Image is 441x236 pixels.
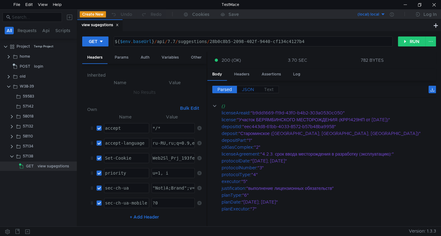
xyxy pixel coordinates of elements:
[82,52,108,64] div: Headers
[221,103,427,109] div: {}
[242,87,254,92] span: JSON
[20,62,30,71] span: POST
[207,69,227,81] div: Body
[222,137,246,144] div: depositPart
[242,199,428,205] div: "[DATE]; [DATE]"
[34,42,53,51] div: Temp Project
[87,71,202,79] h6: Inherited
[222,151,436,157] div: :
[20,82,34,91] div: W38-39
[222,205,436,212] div: :
[288,69,305,80] div: Log
[251,109,428,116] div: "b9dd1669-f19d-43f0-b4b2-303a0530c050"
[106,10,137,19] button: Undo
[12,14,58,21] input: Search...
[133,89,156,95] nz-embed-empty: No Results
[34,62,43,71] div: login
[222,116,236,123] div: license
[127,213,162,221] button: + Add Header
[80,11,106,17] button: Create New
[258,164,428,171] div: "3"
[136,52,154,63] div: Auth
[23,112,33,121] div: 58018
[251,171,428,178] div: "4"
[222,171,436,178] div: :
[257,69,286,80] div: Assertions
[38,161,69,171] div: view sugegstions
[222,109,249,116] div: licenseAreaId
[361,57,384,63] div: 782 BYTES
[222,178,436,185] div: :
[23,92,34,101] div: 59583
[246,185,428,192] div: "выполнение лицензионных обязательств"
[222,57,241,64] span: 200 (OK)
[23,102,33,111] div: 57142
[87,106,178,113] h6: Own
[242,123,428,130] div: "eec443d8-61bb-4033-8572-b57b48ba9958"
[222,157,436,164] div: :
[241,178,428,185] div: "5"
[342,9,385,19] button: (local) local
[228,12,239,17] div: Save
[222,199,436,205] div: :
[423,11,437,18] div: Log In
[157,52,184,63] div: Variables
[222,164,436,171] div: :
[250,205,428,212] div: "7"
[251,157,428,164] div: "[DATE]; [DATE]"
[20,72,26,81] div: old
[222,171,250,178] div: protocolType
[5,27,14,34] button: All
[218,87,232,92] span: Parsed
[264,87,273,92] span: Text
[398,36,426,46] button: RUN
[23,152,33,161] div: 57138
[238,130,428,137] div: "Староминское ([GEOGRAPHIC_DATA]; [GEOGRAPHIC_DATA]; [GEOGRAPHIC_DATA])"
[89,38,98,45] div: GET
[222,130,436,137] div: :
[222,192,241,199] div: planType
[222,205,249,212] div: planExecutor
[92,79,148,86] th: Name
[192,11,209,18] div: Cookies
[53,27,72,34] button: Scripts
[222,144,253,151] div: oilGasComplex
[222,164,256,171] div: protocolNumber
[222,199,240,205] div: planDate
[222,123,241,130] div: depositId
[358,12,379,17] div: (local) local
[222,130,237,137] div: deposit
[121,11,132,18] div: Undo
[20,52,30,61] div: home
[23,132,33,141] div: 58110
[222,137,436,144] div: :
[178,104,202,112] button: Bulk Edit
[151,11,162,18] div: Redo
[229,69,254,80] div: Headers
[40,27,52,34] button: Api
[222,109,436,116] div: :
[82,22,119,28] div: view sugegstions
[110,52,133,63] div: Params
[260,151,428,157] div: "4.2.3. срок ввода месторождения в разработку (эксплуатацию):"
[247,137,428,144] div: "1"
[23,122,33,131] div: 57132
[186,52,207,63] div: Other
[254,144,428,151] div: "2"
[288,57,307,63] div: 3.70 SEC
[222,116,436,123] div: :
[23,142,33,151] div: 57134
[82,36,108,46] button: GET
[149,113,195,121] th: Value
[137,10,166,19] button: Redo
[237,116,428,123] div: "Участок БЕРЯМБИНСКОГО МЕСТОРОЖДЕНИЯ (КРР1429НП от [DATE])"
[242,192,428,199] div: "6"
[222,157,249,164] div: protocolDate
[222,192,436,199] div: :
[17,42,30,51] div: Project
[102,113,149,121] th: Name
[222,185,436,192] div: :
[222,144,436,151] div: :
[222,123,436,130] div: :
[409,227,436,236] span: Version: 1.3.3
